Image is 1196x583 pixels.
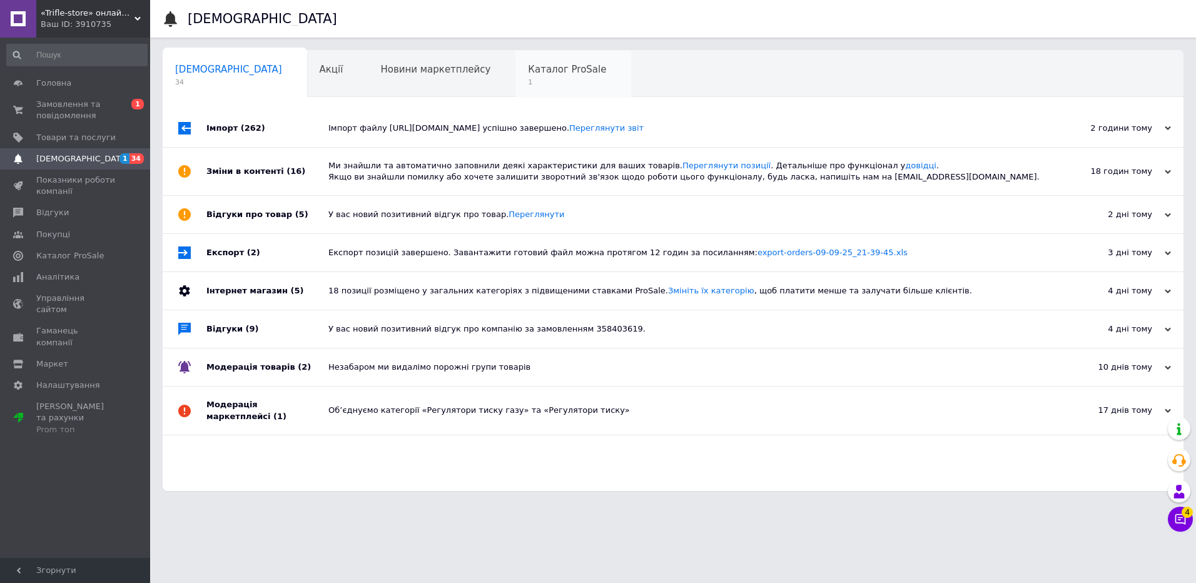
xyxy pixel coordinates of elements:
[528,78,606,87] span: 1
[36,99,116,121] span: Замовлення та повідомлення
[36,175,116,197] span: Показники роботи компанії
[1046,362,1171,373] div: 10 днів тому
[175,78,282,87] span: 34
[328,160,1046,183] div: Ми знайшли та автоматично заповнили деякі характеристики для ваших товарів. . Детальніше про функ...
[36,271,79,283] span: Аналітика
[682,161,771,170] a: Переглянути позиції
[1168,507,1193,532] button: Чат з покупцем4
[509,210,564,219] a: Переглянути
[246,324,259,333] span: (9)
[328,247,1046,258] div: Експорт позицій завершено. Завантажити готовий файл можна протягом 12 годин за посиланням:
[175,64,282,75] span: [DEMOGRAPHIC_DATA]
[320,64,343,75] span: Акції
[36,207,69,218] span: Відгуки
[1046,285,1171,297] div: 4 дні тому
[36,358,68,370] span: Маркет
[206,387,328,434] div: Модерація маркетплейсі
[1046,209,1171,220] div: 2 дні тому
[290,286,303,295] span: (5)
[1046,405,1171,416] div: 17 днів тому
[328,405,1046,416] div: Об’єднуємо категорії «Регулятори тиску газу» та «Регулятори тиску»
[36,325,116,348] span: Гаманець компанії
[286,166,305,176] span: (16)
[569,123,644,133] a: Переглянути звіт
[131,99,144,109] span: 1
[298,362,311,372] span: (2)
[41,19,150,30] div: Ваш ID: 3910735
[36,401,116,435] span: [PERSON_NAME] та рахунки
[206,148,328,195] div: Зміни в контенті
[1046,323,1171,335] div: 4 дні тому
[188,11,337,26] h1: [DEMOGRAPHIC_DATA]
[1182,503,1193,514] span: 4
[119,153,129,164] span: 1
[36,250,104,261] span: Каталог ProSale
[295,210,308,219] span: (5)
[241,123,265,133] span: (262)
[36,380,100,391] span: Налаштування
[328,362,1046,373] div: Незабаром ми видалімо порожні групи товарів
[668,286,754,295] a: Змініть їх категорію
[247,248,260,257] span: (2)
[528,64,606,75] span: Каталог ProSale
[41,8,134,19] span: «Trifle-store» онлайн магазин
[1046,123,1171,134] div: 2 години тому
[1046,166,1171,177] div: 18 годин тому
[328,323,1046,335] div: У вас новий позитивний відгук про компанію за замовленням 358403619.
[758,248,908,257] a: export-orders-09-09-25_21-39-45.xls
[328,209,1046,220] div: У вас новий позитивний відгук про товар.
[36,132,116,143] span: Товари та послуги
[206,234,328,271] div: Експорт
[328,123,1046,134] div: Імпорт файлу [URL][DOMAIN_NAME] успішно завершено.
[36,293,116,315] span: Управління сайтом
[206,109,328,147] div: Імпорт
[36,78,71,89] span: Головна
[328,285,1046,297] div: 18 позиції розміщено у загальних категоріях з підвищеними ставками ProSale. , щоб платити менше т...
[36,424,116,435] div: Prom топ
[36,229,70,240] span: Покупці
[36,153,129,165] span: [DEMOGRAPHIC_DATA]
[206,310,328,348] div: Відгуки
[6,44,148,66] input: Пошук
[380,64,490,75] span: Новини маркетплейсу
[273,412,286,421] span: (1)
[206,272,328,310] div: Інтернет магазин
[1046,247,1171,258] div: 3 дні тому
[905,161,936,170] a: довідці
[206,348,328,386] div: Модерація товарів
[206,196,328,233] div: Відгуки про товар
[129,153,144,164] span: 34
